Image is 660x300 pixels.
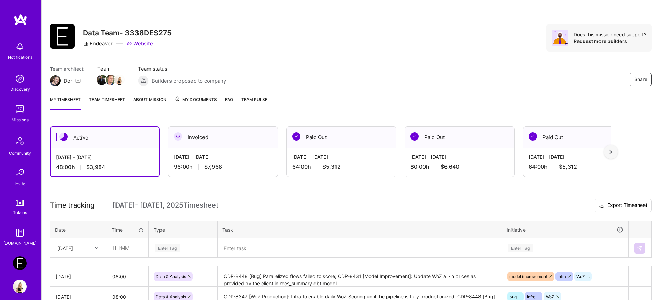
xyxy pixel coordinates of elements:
img: Active [59,133,68,141]
span: WoZ [576,274,585,279]
span: $5,312 [322,163,341,170]
div: Missions [12,116,29,123]
span: $5,312 [559,163,577,170]
div: [DOMAIN_NAME] [3,240,37,247]
a: About Mission [133,96,166,110]
span: $3,984 [86,164,105,171]
div: [DATE] - [DATE] [56,154,154,161]
img: Paid Out [529,132,537,141]
span: [DATE] - [DATE] , 2025 Timesheet [112,201,218,210]
img: tokens [16,200,24,206]
div: Paid Out [405,127,514,148]
div: [DATE] [56,273,101,280]
div: [DATE] - [DATE] [174,153,272,160]
div: Tokens [13,209,27,216]
th: Type [149,221,218,238]
div: Dor [64,77,73,85]
img: Team Architect [50,75,61,86]
i: icon Chevron [95,246,98,250]
a: My Documents [175,96,217,110]
div: Initiative [507,226,624,234]
div: [DATE] - [DATE] [529,153,627,160]
span: Share [634,76,647,83]
span: Data & Analysis [156,294,186,299]
span: $7,968 [204,163,222,170]
div: 64:00 h [292,163,390,170]
span: Team architect [50,65,84,73]
span: My Documents [175,96,217,103]
div: 48:00 h [56,164,154,171]
div: 80:00 h [410,163,509,170]
a: FAQ [225,96,233,110]
i: icon CompanyGray [83,41,88,46]
img: discovery [13,72,27,86]
span: Team status [138,65,226,73]
a: Website [126,40,153,47]
span: infra [527,294,536,299]
button: Share [630,73,652,86]
span: $6,640 [441,163,459,170]
span: Team [97,65,124,73]
div: Time [112,226,144,233]
img: Community [12,133,28,149]
span: WoZ [546,294,554,299]
img: Team Member Avatar [97,75,107,85]
h3: Data Team- 3338DES275 [83,29,172,37]
img: Paid Out [292,132,300,141]
img: Submit [637,245,642,251]
div: Paid Out [523,127,632,148]
a: Team timesheet [89,96,125,110]
img: Company Logo [50,24,75,49]
div: [DATE] [57,244,73,252]
img: Avatar [552,30,568,46]
img: Builders proposed to company [138,75,149,86]
div: Community [9,149,31,157]
span: Data & Analysis [156,274,186,279]
th: Task [218,221,502,238]
div: Endeavor [83,40,113,47]
a: My timesheet [50,96,81,110]
div: Active [51,127,159,148]
span: model improvement [509,274,547,279]
span: Builders proposed to company [152,77,226,85]
a: User Avatar [11,280,29,293]
img: Invite [13,166,27,180]
div: Invoiced [168,127,278,148]
i: icon Download [599,202,605,209]
img: right [609,149,612,154]
img: teamwork [13,102,27,116]
img: guide book [13,226,27,240]
span: infra [558,274,566,279]
img: Invoiced [174,132,182,141]
div: Paid Out [287,127,396,148]
img: Team Member Avatar [114,75,125,85]
input: HH:MM [107,267,148,286]
a: Team Member Avatar [97,74,106,86]
img: Team Member Avatar [106,75,116,85]
img: Paid Out [410,132,419,141]
div: [DATE] - [DATE] [410,153,509,160]
span: bug [509,294,517,299]
a: Team Member Avatar [115,74,124,86]
img: Endeavor: Data Team- 3338DES275 [13,256,27,270]
input: HH:MM [107,239,148,257]
div: Invite [15,180,25,187]
div: 64:00 h [529,163,627,170]
img: bell [13,40,27,54]
i: icon Mail [75,78,81,84]
th: Date [50,221,107,238]
span: Team Pulse [241,97,267,102]
div: Notifications [8,54,32,61]
div: Request more builders [574,38,646,44]
span: Time tracking [50,201,95,210]
div: Discovery [10,86,30,93]
div: Enter Tag [508,243,533,253]
div: Enter Tag [155,243,180,253]
a: Team Pulse [241,96,267,110]
div: [DATE] - [DATE] [292,153,390,160]
a: Team Member Avatar [106,74,115,86]
div: 96:00 h [174,163,272,170]
div: Does this mission need support? [574,31,646,38]
button: Export Timesheet [595,199,652,212]
img: logo [14,14,27,26]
